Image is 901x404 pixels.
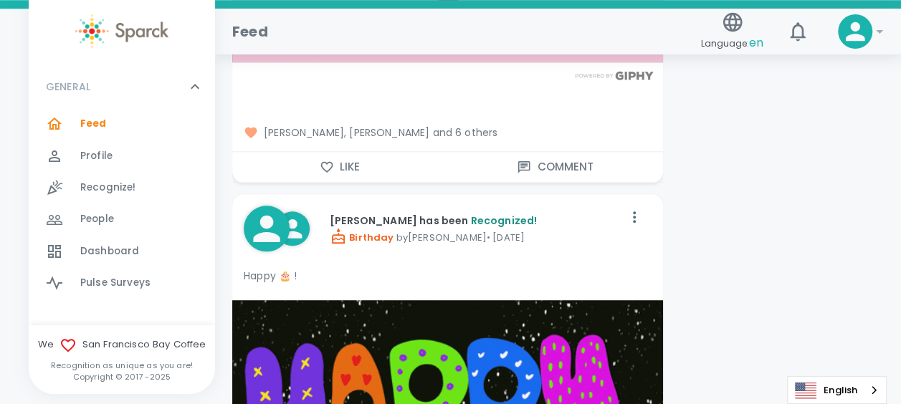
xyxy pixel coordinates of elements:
[46,80,90,94] p: GENERAL
[80,244,139,259] span: Dashboard
[29,108,215,304] div: GENERAL
[29,371,215,383] p: Copyright © 2017 - 2025
[29,360,215,371] p: Recognition as unique as you are!
[29,337,215,354] span: We San Francisco Bay Coffee
[232,20,268,43] h1: Feed
[29,203,215,235] a: People
[787,376,887,404] div: Language
[80,276,151,290] span: Pulse Surveys
[29,172,215,203] a: Recognize!
[749,34,763,51] span: en
[29,267,215,299] a: Pulse Surveys
[80,149,113,163] span: Profile
[330,228,623,245] p: by [PERSON_NAME] • [DATE]
[571,71,657,80] img: Powered by GIPHY
[244,125,652,140] span: [PERSON_NAME], [PERSON_NAME] and 6 others
[695,6,769,57] button: Language:en
[701,34,763,53] span: Language:
[470,213,537,228] span: Recognized!
[29,236,215,267] a: Dashboard
[29,108,215,140] a: Feed
[80,117,107,131] span: Feed
[80,181,136,195] span: Recognize!
[330,231,394,244] span: Birthday
[80,212,114,226] span: People
[787,376,887,404] aside: Language selected: English
[29,140,215,172] a: Profile
[244,269,652,283] p: Happy 🎂 !
[29,14,215,48] a: Sparck logo
[29,65,215,108] div: GENERAL
[232,152,447,182] button: Like
[788,377,886,403] a: English
[330,213,623,228] p: [PERSON_NAME] has been
[447,152,662,182] button: Comment
[75,14,168,48] img: Sparck logo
